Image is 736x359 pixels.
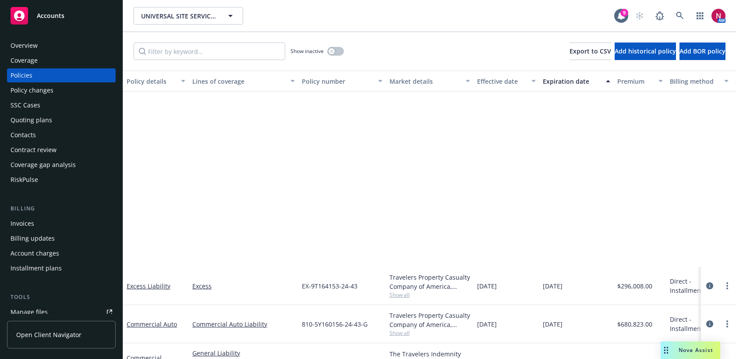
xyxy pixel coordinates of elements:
[617,281,652,291] span: $296,008.00
[617,77,653,86] div: Premium
[7,83,116,97] a: Policy changes
[620,9,628,17] div: 9
[7,158,116,172] a: Coverage gap analysis
[7,53,116,68] a: Coverage
[7,231,116,245] a: Billing updates
[11,217,34,231] div: Invoices
[11,39,38,53] div: Overview
[11,305,48,319] div: Manage files
[11,98,40,112] div: SSC Cases
[141,11,217,21] span: UNIVERSAL SITE SERVICES, INC
[570,43,611,60] button: Export to CSV
[679,346,713,354] span: Nova Assist
[7,173,116,187] a: RiskPulse
[302,320,368,329] span: 810-5Y160156-24-43-G
[614,71,666,92] button: Premium
[631,7,648,25] a: Start snowing
[7,305,116,319] a: Manage files
[7,261,116,275] a: Installment plans
[704,281,715,291] a: circleInformation
[671,7,689,25] a: Search
[543,77,601,86] div: Expiration date
[7,128,116,142] a: Contacts
[302,77,373,86] div: Policy number
[386,71,474,92] button: Market details
[192,320,295,329] a: Commercial Auto Liability
[670,277,729,295] span: Direct - Installments
[11,53,38,68] div: Coverage
[704,319,715,329] a: circleInformation
[127,282,170,290] a: Excess Liability
[722,319,732,329] a: more
[539,71,614,92] button: Expiration date
[651,7,669,25] a: Report a Bug
[7,293,116,302] div: Tools
[11,113,52,127] div: Quoting plans
[11,128,36,142] div: Contacts
[7,143,116,157] a: Contract review
[711,9,725,23] img: photo
[192,348,295,358] a: General Liability
[192,77,285,86] div: Lines of coverage
[192,281,295,291] a: Excess
[661,341,672,359] div: Drag to move
[543,281,563,291] span: [DATE]
[37,12,64,19] span: Accounts
[389,77,460,86] div: Market details
[679,43,725,60] button: Add BOR policy
[7,217,116,231] a: Invoices
[127,77,176,86] div: Policy details
[661,341,720,359] button: Nova Assist
[543,320,563,329] span: [DATE]
[11,158,76,172] div: Coverage gap analysis
[670,77,719,86] div: Billing method
[474,71,539,92] button: Effective date
[7,4,116,28] a: Accounts
[617,320,652,329] span: $680,823.00
[679,47,725,55] span: Add BOR policy
[615,43,676,60] button: Add historical policy
[389,311,470,329] div: Travelers Property Casualty Company of America, Travelers Insurance
[298,71,386,92] button: Policy number
[477,320,497,329] span: [DATE]
[11,246,59,260] div: Account charges
[7,113,116,127] a: Quoting plans
[127,320,177,328] a: Commercial Auto
[7,68,116,82] a: Policies
[11,143,57,157] div: Contract review
[477,77,526,86] div: Effective date
[123,71,189,92] button: Policy details
[134,7,243,25] button: UNIVERSAL SITE SERVICES, INC
[7,98,116,112] a: SSC Cases
[570,47,611,55] span: Export to CSV
[389,291,470,299] span: Show all
[7,246,116,260] a: Account charges
[189,71,298,92] button: Lines of coverage
[389,273,470,291] div: Travelers Property Casualty Company of America, Travelers Insurance
[389,329,470,337] span: Show all
[7,204,116,213] div: Billing
[302,281,357,291] span: EX-9T164153-24-43
[16,330,81,339] span: Open Client Navigator
[691,7,709,25] a: Switch app
[11,173,38,187] div: RiskPulse
[670,315,729,333] span: Direct - Installments
[134,43,285,60] input: Filter by keyword...
[290,47,324,55] span: Show inactive
[615,47,676,55] span: Add historical policy
[477,281,497,291] span: [DATE]
[11,231,55,245] div: Billing updates
[11,68,32,82] div: Policies
[11,83,53,97] div: Policy changes
[11,261,62,275] div: Installment plans
[722,281,732,291] a: more
[666,71,732,92] button: Billing method
[7,39,116,53] a: Overview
